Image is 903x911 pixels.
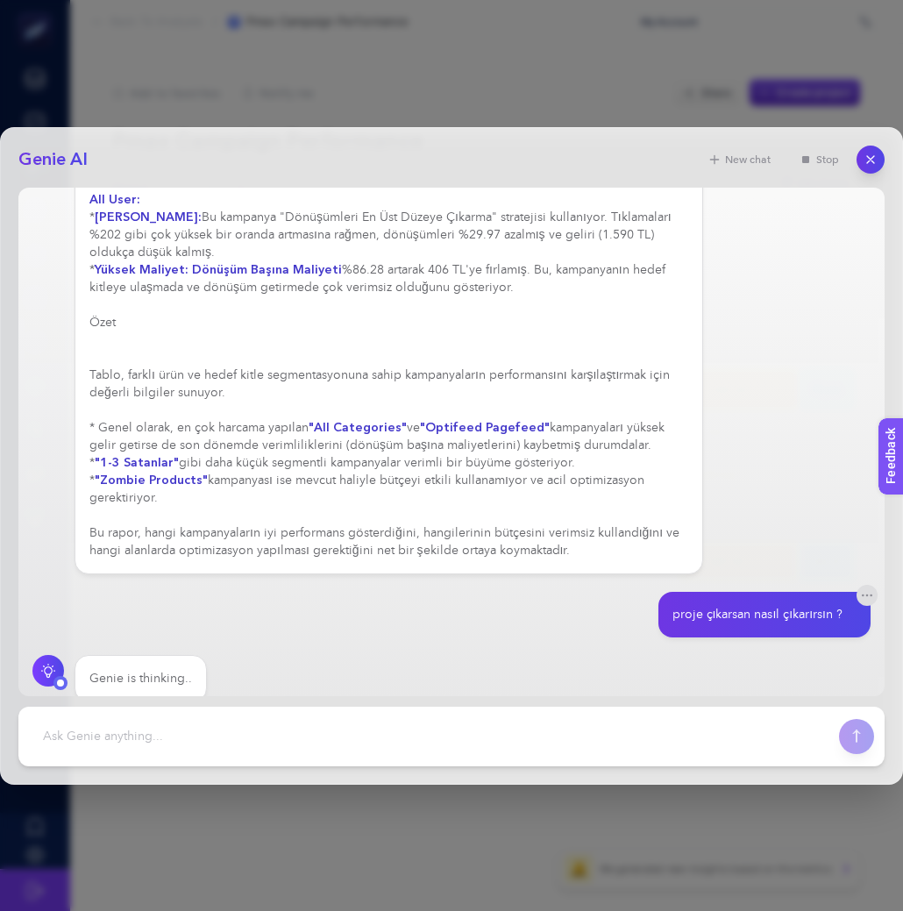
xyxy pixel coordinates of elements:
[95,209,202,225] strong: [PERSON_NAME]:
[18,147,88,172] h2: Genie AI
[95,261,188,278] strong: Yüksek Maliyet:
[89,314,688,331] h3: Özet
[192,261,342,278] strong: Dönüşüm Başına Maliyeti
[95,454,179,471] strong: "1-3 Satanlar"
[420,419,550,436] strong: "Optifeed Pagefeed"
[309,419,407,436] strong: "All Categories"
[89,670,192,687] div: Genie is thinking..
[89,119,688,208] strong: Performance Max All User:
[95,472,208,488] strong: "Zombie Products"
[788,147,850,172] button: Stop
[697,147,781,172] button: New chat
[11,5,67,19] span: Feedback
[672,606,843,623] div: proje çıkarsan nasıl çıkarırsın ?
